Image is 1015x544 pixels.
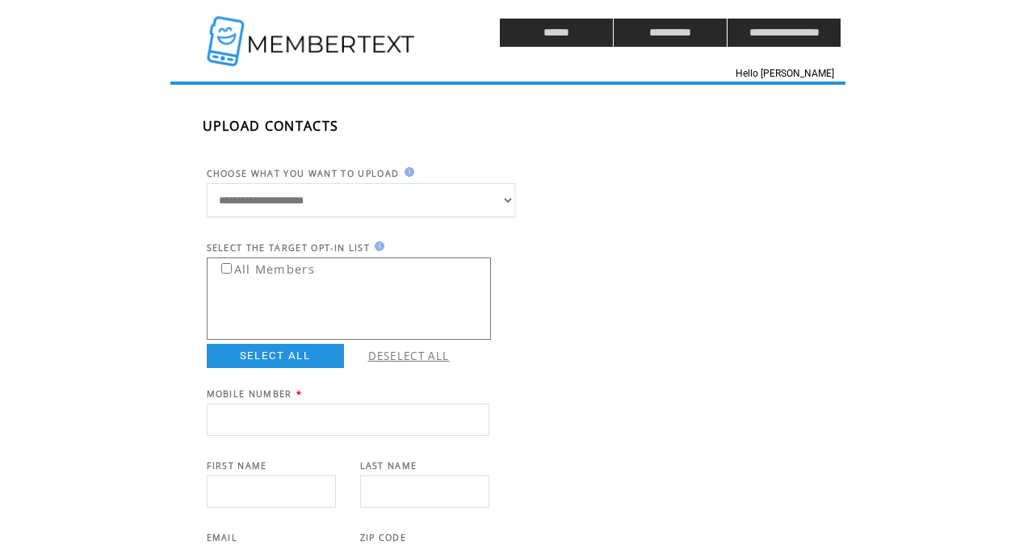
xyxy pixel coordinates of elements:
[360,532,407,543] span: ZIP CODE
[210,257,316,277] label: All Members
[207,344,344,368] a: SELECT ALL
[368,349,450,363] a: DESELECT ALL
[207,460,267,471] span: FIRST NAME
[370,241,384,251] img: help.gif
[207,388,292,400] span: MOBILE NUMBER
[207,168,400,179] span: CHOOSE WHAT YOU WANT TO UPLOAD
[400,167,414,177] img: help.gif
[221,263,232,274] input: All Members
[207,242,371,253] span: SELECT THE TARGET OPT-IN LIST
[203,117,339,135] span: UPLOAD CONTACTS
[207,532,238,543] span: EMAIL
[360,460,417,471] span: LAST NAME
[736,68,834,79] span: Hello [PERSON_NAME]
